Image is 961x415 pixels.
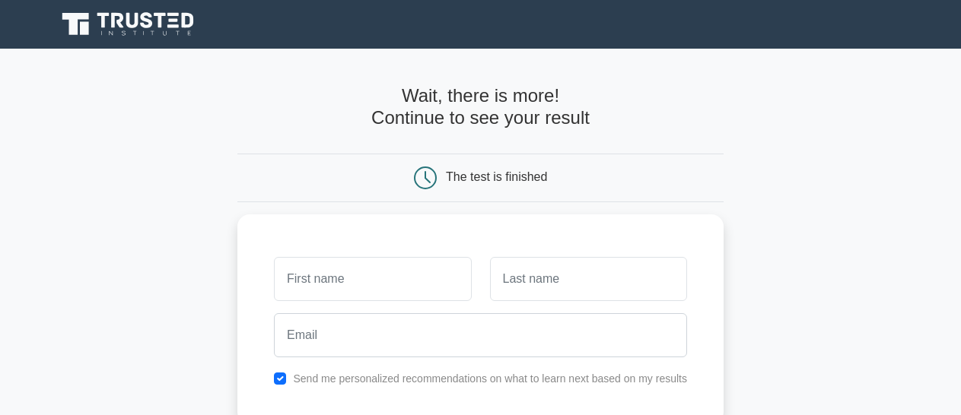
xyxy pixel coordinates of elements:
input: Email [274,313,687,357]
div: The test is finished [446,170,547,183]
input: First name [274,257,471,301]
label: Send me personalized recommendations on what to learn next based on my results [293,372,687,385]
h4: Wait, there is more! Continue to see your result [237,85,724,129]
input: Last name [490,257,687,301]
